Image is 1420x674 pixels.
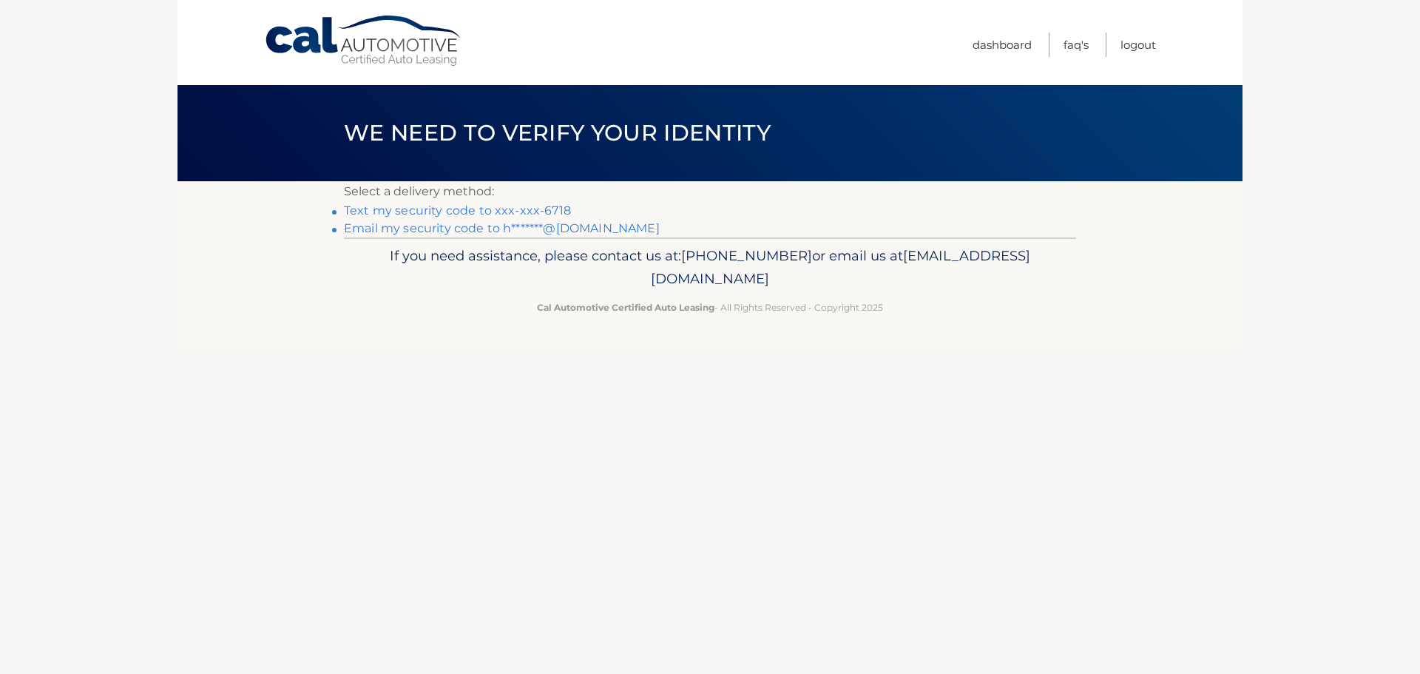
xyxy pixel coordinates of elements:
a: Logout [1120,33,1156,57]
span: [PHONE_NUMBER] [681,247,812,264]
p: Select a delivery method: [344,181,1076,202]
p: If you need assistance, please contact us at: or email us at [354,244,1066,291]
a: Dashboard [973,33,1032,57]
a: FAQ's [1064,33,1089,57]
span: We need to verify your identity [344,119,771,146]
a: Cal Automotive [264,15,464,67]
p: - All Rights Reserved - Copyright 2025 [354,300,1066,315]
strong: Cal Automotive Certified Auto Leasing [537,302,714,313]
a: Text my security code to xxx-xxx-6718 [344,203,571,218]
a: Email my security code to h*******@[DOMAIN_NAME] [344,221,660,235]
